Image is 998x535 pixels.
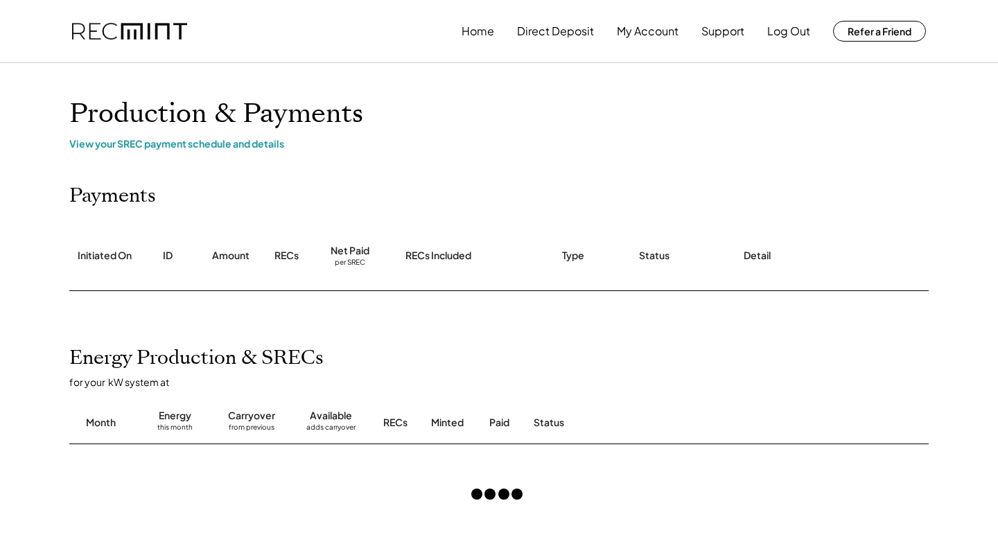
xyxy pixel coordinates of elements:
div: Initiated On [78,249,132,263]
div: Energy [159,409,191,423]
button: Direct Deposit [517,17,594,45]
div: ID [163,249,173,263]
h2: Energy Production & SRECs [69,347,324,370]
div: Net Paid [331,244,369,258]
div: from previous [229,423,274,437]
div: Amount [212,249,249,263]
div: RECs [274,249,299,263]
div: View your SREC payment schedule and details [69,137,929,150]
div: RECs [383,416,408,430]
button: Refer a Friend [833,21,926,42]
div: per SREC [335,258,365,268]
div: Status [534,416,769,430]
div: Type [562,249,584,263]
div: Paid [489,416,509,430]
div: Month [86,416,116,430]
div: Status [639,249,669,263]
button: Log Out [767,17,810,45]
h2: Payments [69,184,156,208]
button: Support [701,17,744,45]
button: Home [462,17,494,45]
h1: Production & Payments [69,98,929,130]
div: this month [157,423,193,437]
div: Available [310,409,352,423]
div: Minted [431,416,464,430]
div: adds carryover [306,423,356,437]
div: RECs Included [405,249,471,263]
div: Carryover [228,409,275,423]
img: recmint-logotype%403x.png [72,23,187,40]
div: Detail [744,249,771,263]
div: for your kW system at [69,376,943,388]
button: My Account [617,17,679,45]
